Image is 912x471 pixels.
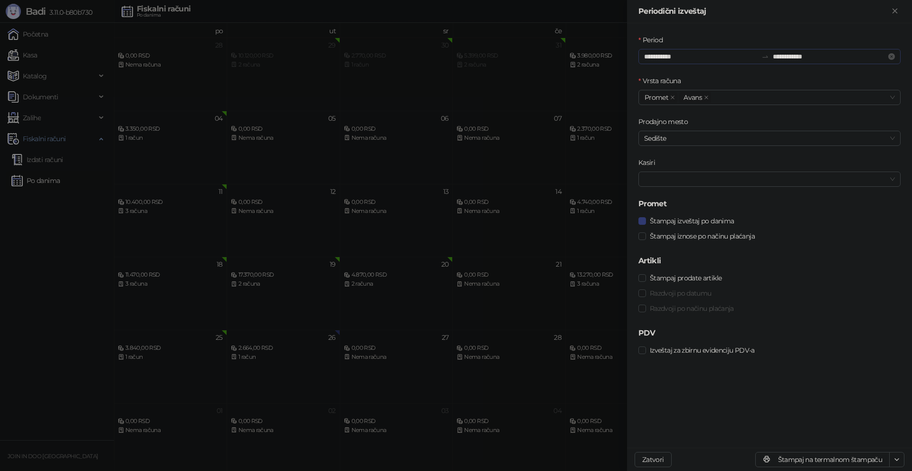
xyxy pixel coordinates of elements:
button: Zatvori [889,6,901,17]
span: Štampaj iznose po načinu plaćanja [646,231,759,241]
label: Kasiri [638,157,661,168]
span: Razdvoji po datumu [646,288,715,298]
span: to [761,53,769,60]
label: Prodajno mesto [638,116,693,127]
button: Zatvori [635,452,672,467]
span: swap-right [761,53,769,60]
h5: Artikli [638,255,901,267]
span: Štampaj prodate artikle [646,273,725,283]
span: close [670,95,675,100]
span: Promet [645,92,668,103]
div: Periodični izveštaj [638,6,889,17]
input: Period [644,51,758,62]
span: close-circle [888,53,895,60]
h5: PDV [638,327,901,339]
span: Štampaj izveštaj po danima [646,216,738,226]
span: close [704,95,709,100]
span: Sedište [644,131,895,145]
label: Vrsta računa [638,76,687,86]
label: Period [638,35,668,45]
button: Štampaj na termalnom štampaču [755,452,890,467]
h5: Promet [638,198,901,210]
span: Avans [684,92,702,103]
span: Razdvoji po načinu plaćanja [646,303,738,314]
span: Izveštaj za zbirnu evidenciju PDV-a [646,345,759,356]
